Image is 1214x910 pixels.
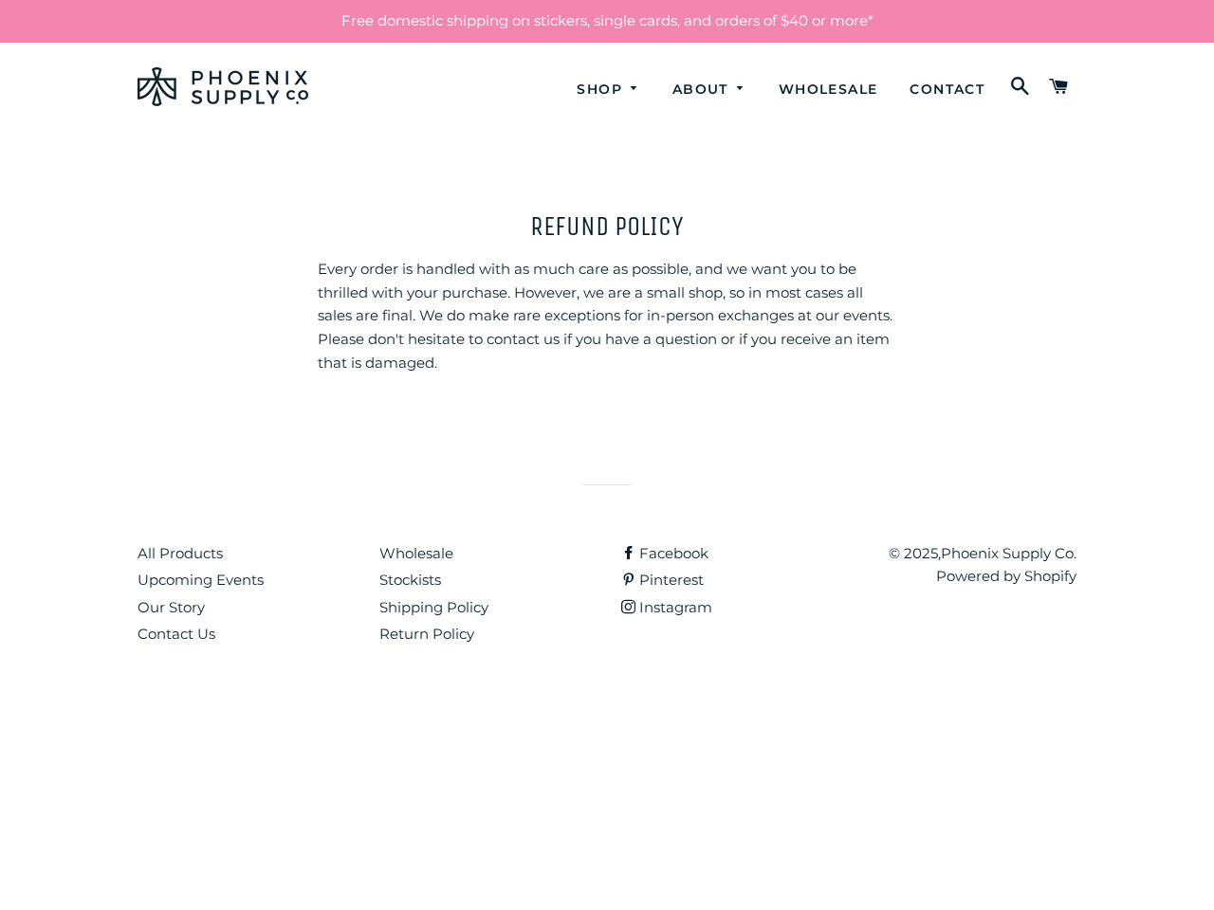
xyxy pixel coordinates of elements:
[658,64,761,115] a: About
[379,598,488,616] a: Shipping Policy
[941,544,1076,562] a: Phoenix Supply Co.
[318,208,896,245] h1: Refund policy
[379,625,474,643] a: Return Policy
[138,67,308,106] img: Phoenix Supply Co.
[936,567,1076,585] a: Powered by Shopify
[138,544,223,562] a: All Products
[138,625,215,643] a: Contact Us
[764,64,892,115] a: Wholesale
[379,571,441,589] a: Stockists
[138,571,264,589] a: Upcoming Events
[621,544,708,562] a: Facebook
[562,64,654,115] a: Shop
[379,544,453,562] a: Wholesale
[895,64,999,115] a: Contact
[318,260,892,372] span: Every order is handled with as much care as possible, and we want you to be thrilled with your pu...
[863,542,1076,590] p: © 2025,
[621,598,712,616] a: Instagram
[138,598,205,616] a: Our Story
[621,571,704,589] a: Pinterest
